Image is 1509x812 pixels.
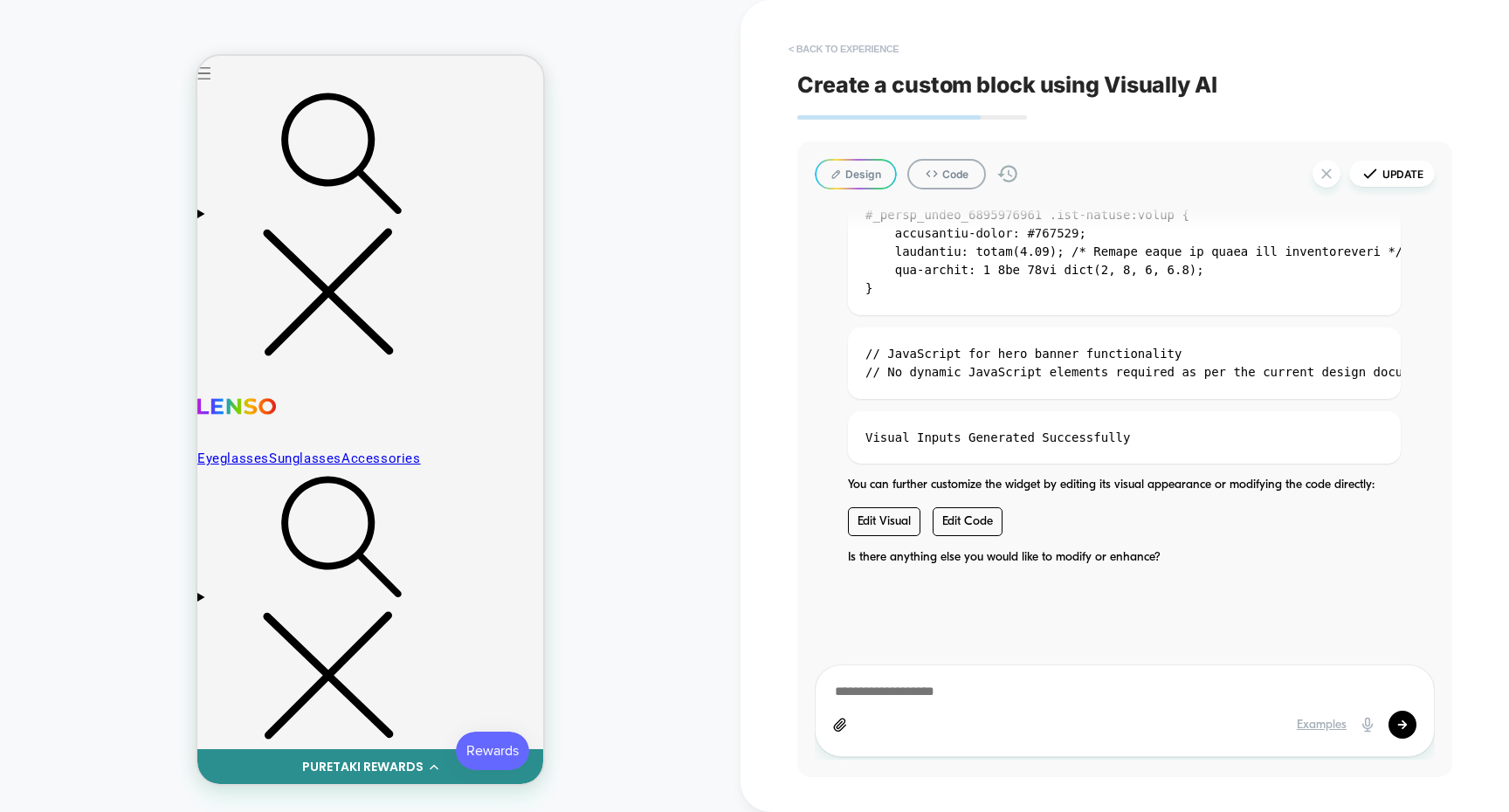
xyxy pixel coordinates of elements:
span: Create a custom block using Visually AI [797,72,1452,98]
button: < Back to experience [780,35,907,63]
iframe: To enrich screen reader interactions, please activate Accessibility in Grammarly extension settings [197,56,543,784]
button: Design [815,159,897,189]
p: Is there anything else you would like to modify or enhance? [848,548,1401,567]
iframe: Button to open loyalty program pop-up [258,676,332,714]
button: Code [907,159,986,189]
a: Edit Code [933,507,1003,536]
code: // JavaScript for hero banner functionality // No dynamic JavaScript elements required as per the... [865,347,1439,379]
div: Examples [1297,718,1347,733]
p: You can further customize the widget by editing its visual appearance or modifying the code direc... [848,476,1401,536]
a: Edit Visual [848,507,920,536]
button: Update [1349,161,1435,187]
